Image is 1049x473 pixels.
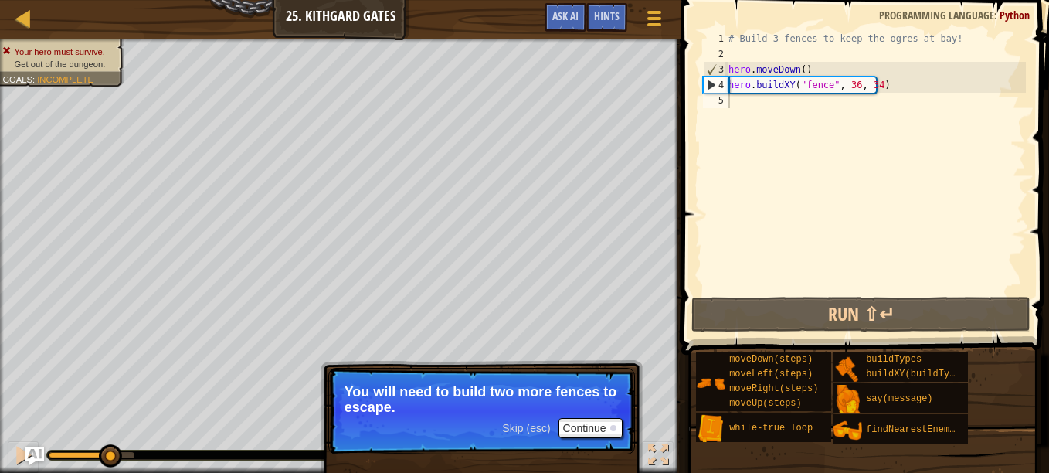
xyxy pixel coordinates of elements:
[729,369,813,379] span: moveLeft(steps)
[37,74,93,84] span: Incomplete
[703,93,728,108] div: 5
[879,8,994,22] span: Programming language
[345,384,619,415] p: You will need to build two more fences to escape.
[2,58,115,70] li: Get out of the dungeon.
[1000,8,1030,22] span: Python
[833,354,862,383] img: portrait.png
[704,77,728,93] div: 4
[545,3,586,32] button: Ask AI
[558,418,623,438] button: Continue
[2,46,115,58] li: Your hero must survive.
[866,369,1000,379] span: buildXY(buildType, x, y)
[691,297,1030,332] button: Run ⇧↵
[696,414,725,444] img: portrait.png
[729,354,813,365] span: moveDown(steps)
[696,369,725,398] img: portrait.png
[866,393,932,404] span: say(message)
[15,46,105,56] span: Your hero must survive.
[729,383,818,394] span: moveRight(steps)
[994,8,1000,22] span: :
[729,423,813,434] span: while-true loop
[15,59,106,69] span: Get out of the dungeon.
[25,447,44,465] button: Ask AI
[635,3,674,39] button: Show game menu
[833,385,862,414] img: portrait.png
[2,74,32,84] span: Goals
[833,416,862,445] img: portrait.png
[729,398,802,409] span: moveUp(steps)
[703,46,728,62] div: 2
[704,62,728,77] div: 3
[703,31,728,46] div: 1
[502,422,550,434] span: Skip (esc)
[866,354,922,365] span: buildTypes
[643,441,674,473] button: Toggle fullscreen
[594,9,620,23] span: Hints
[866,424,966,435] span: findNearestEnemy()
[8,441,39,473] button: Ctrl + P: Pause
[552,9,579,23] span: Ask AI
[32,74,37,84] span: :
